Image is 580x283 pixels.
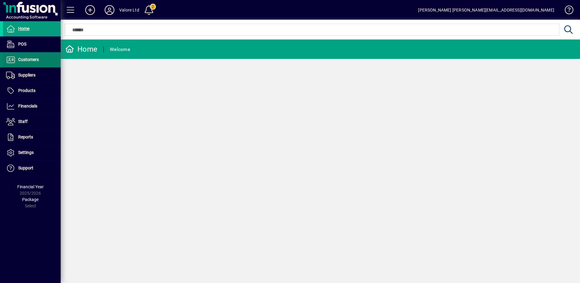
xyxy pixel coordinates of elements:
a: Staff [3,114,61,129]
a: Reports [3,130,61,145]
span: Support [18,165,33,170]
span: Home [18,26,29,31]
span: Customers [18,57,39,62]
a: Financials [3,99,61,114]
div: Home [65,44,97,54]
div: [PERSON_NAME] [PERSON_NAME][EMAIL_ADDRESS][DOMAIN_NAME] [418,5,554,15]
button: Profile [100,5,119,15]
a: Support [3,161,61,176]
a: Products [3,83,61,98]
span: Suppliers [18,73,35,77]
span: Settings [18,150,34,155]
a: Customers [3,52,61,67]
span: Financial Year [17,184,44,189]
div: Welcome [110,45,130,54]
a: Settings [3,145,61,160]
span: Staff [18,119,28,124]
span: Package [22,197,39,202]
button: Add [80,5,100,15]
a: POS [3,37,61,52]
div: Valore Ltd [119,5,139,15]
span: Financials [18,104,37,108]
span: Reports [18,135,33,139]
span: Products [18,88,35,93]
a: Suppliers [3,68,61,83]
span: POS [18,42,26,46]
a: Knowledge Base [560,1,572,21]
